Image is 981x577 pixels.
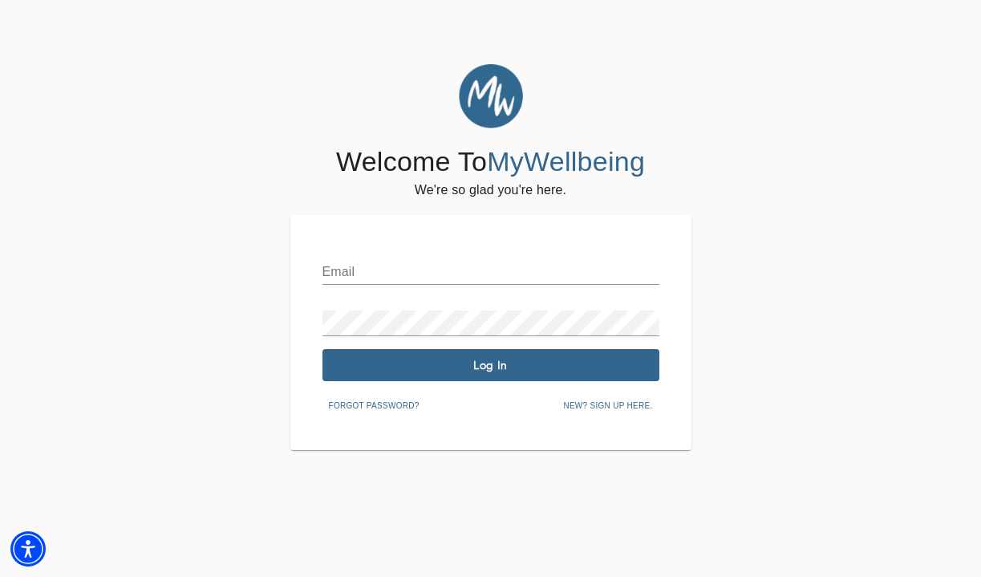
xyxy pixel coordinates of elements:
button: Forgot password? [322,394,426,418]
span: New? Sign up here. [563,399,652,413]
button: New? Sign up here. [557,394,659,418]
button: Log In [322,349,659,381]
h6: We're so glad you're here. [415,179,566,201]
h4: Welcome To [336,145,645,179]
img: MyWellbeing [459,64,523,128]
div: Accessibility Menu [10,531,46,567]
span: MyWellbeing [487,146,645,177]
span: Log In [329,358,653,373]
a: Forgot password? [322,398,426,411]
span: Forgot password? [329,399,420,413]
